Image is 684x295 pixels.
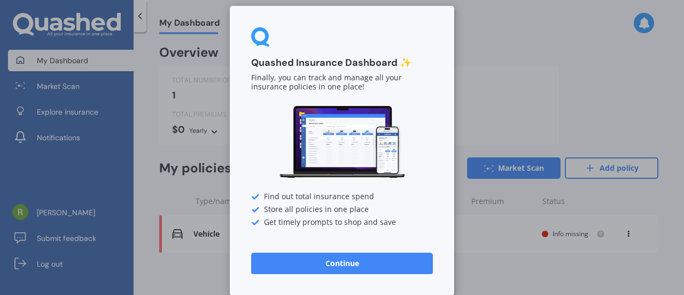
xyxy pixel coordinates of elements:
p: Finally, you can track and manage all your insurance policies in one place! [251,73,433,92]
h3: Quashed Insurance Dashboard ✨ [251,57,433,69]
div: Get timely prompts to shop and save [251,218,433,227]
div: Find out total insurance spend [251,193,433,201]
button: Continue [251,253,433,274]
div: Store all policies in one place [251,206,433,214]
img: Dashboard [278,104,406,180]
